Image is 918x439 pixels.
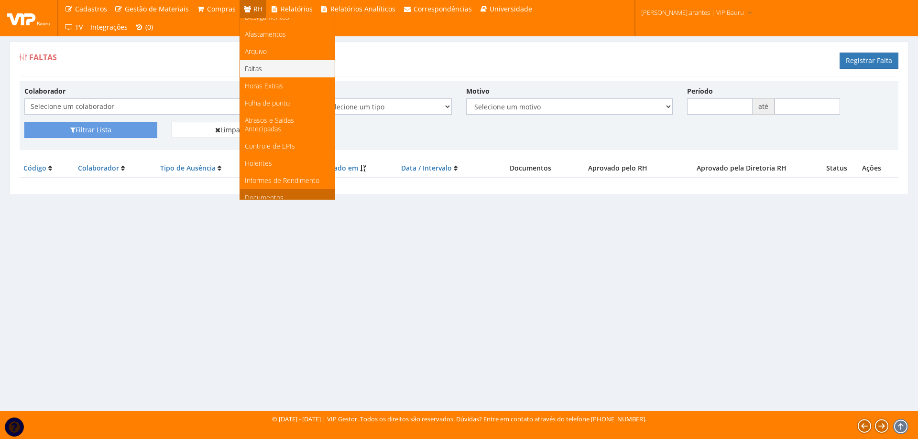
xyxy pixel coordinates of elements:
[61,18,87,36] a: TV
[815,160,858,177] th: Status
[240,60,335,77] a: Faltas
[245,141,295,150] span: Controle de EPIs
[568,160,668,177] th: Aprovado pelo RH
[240,172,335,189] a: Informes de Rendimento
[490,4,532,13] span: Universidade
[24,122,157,138] button: Filtrar Lista
[31,102,293,111] span: Selecione um colaborador
[253,4,262,13] span: RH
[7,11,50,25] img: logo
[245,81,283,90] span: Horas Extras
[281,4,313,13] span: Relatórios
[145,22,153,32] span: (0)
[240,95,335,112] a: Folha de ponto
[24,98,305,115] span: Selecione um colaborador
[272,415,646,424] div: © [DATE] - [DATE] | VIP Gestor. Todos os direitos são reservados. Dúvidas? Entre em contato atrav...
[245,98,290,107] span: Folha de ponto
[75,22,83,32] span: TV
[330,4,395,13] span: Relatórios Analíticos
[318,163,358,172] a: Lançado em
[240,155,335,172] a: Holerites
[840,53,898,69] a: Registrar Falta
[240,77,335,95] a: Horas Extras
[172,122,305,138] a: Limpar Filtro
[414,4,472,13] span: Correspondências
[125,4,189,13] span: Gestão de Materiais
[245,176,319,185] span: Informes de Rendimento
[240,112,335,138] a: Atrasos e Saídas Antecipadas
[466,86,490,96] label: Motivo
[245,30,286,39] span: Afastamentos
[75,4,107,13] span: Cadastros
[24,86,66,96] label: Colaborador
[641,8,744,17] span: [PERSON_NAME].arantes | VIP Bauru
[240,138,335,155] a: Controle de EPIs
[245,47,267,56] span: Arquivo
[245,159,272,168] span: Holerites
[29,52,57,63] span: Faltas
[493,160,568,177] th: Documentos
[240,43,335,60] a: Arquivo
[78,163,119,172] a: Colaborador
[131,18,157,36] a: (0)
[245,64,262,73] span: Faltas
[240,189,335,206] a: Documentos
[858,160,898,177] th: Ações
[668,160,815,177] th: Aprovado pela Diretoria RH
[90,22,128,32] span: Integrações
[207,4,236,13] span: Compras
[687,86,713,96] label: Período
[240,26,335,43] a: Afastamentos
[87,18,131,36] a: Integrações
[23,163,46,172] a: Código
[160,163,216,172] a: Tipo de Ausência
[245,193,284,202] span: Documentos
[753,98,775,115] span: até
[401,163,452,172] a: Data / Intervalo
[245,116,294,133] span: Atrasos e Saídas Antecipadas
